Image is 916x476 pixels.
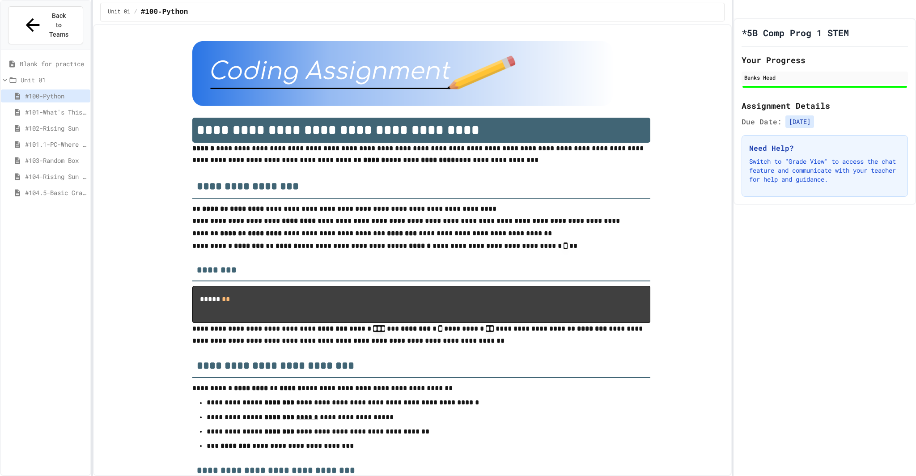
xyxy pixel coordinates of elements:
[785,115,814,128] span: [DATE]
[744,73,905,81] div: Banks Head
[25,91,87,101] span: #100-Python
[25,140,87,149] span: #101.1-PC-Where am I?
[25,172,87,181] span: #104-Rising Sun Plus
[742,116,782,127] span: Due Date:
[20,59,87,68] span: Blank for practice
[25,188,87,197] span: #104.5-Basic Graphics Review
[141,7,188,17] span: #100-Python
[749,143,900,153] h3: Need Help?
[749,157,900,184] p: Switch to "Grade View" to access the chat feature and communicate with your teacher for help and ...
[25,107,87,117] span: #101-What's This ??
[134,8,137,16] span: /
[21,75,87,85] span: Unit 01
[8,6,83,44] button: Back to Teams
[25,123,87,133] span: #102-Rising Sun
[25,156,87,165] span: #103-Random Box
[742,26,849,39] h1: *5B Comp Prog 1 STEM
[742,54,908,66] h2: Your Progress
[48,11,69,39] span: Back to Teams
[108,8,130,16] span: Unit 01
[742,99,908,112] h2: Assignment Details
